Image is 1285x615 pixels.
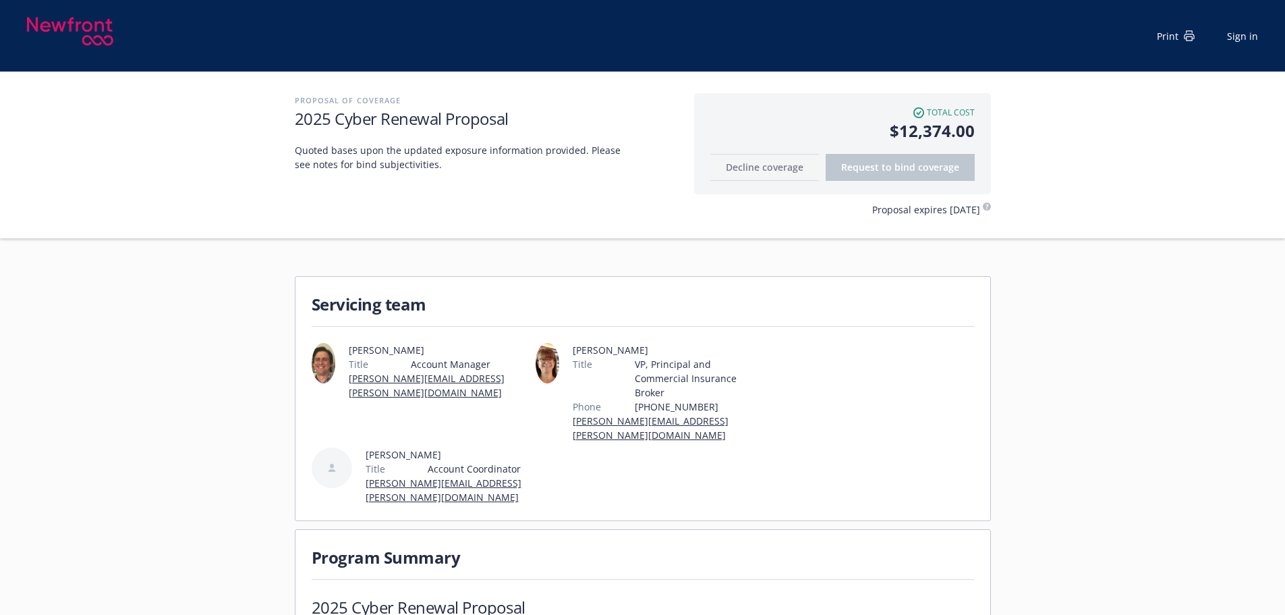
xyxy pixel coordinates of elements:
span: Decline coverage [726,161,803,173]
span: VP, Principal and Commercial Insurance Broker [635,357,754,400]
span: Total cost [927,107,975,119]
span: Title [349,357,368,371]
a: Sign in [1227,29,1258,43]
div: Print [1157,29,1195,43]
h1: Program Summary [312,546,974,568]
span: Title [366,462,385,476]
span: [PERSON_NAME] [349,343,530,357]
h1: 2025 Cyber Renewal Proposal [295,107,681,130]
span: Account Manager [411,357,530,371]
a: [PERSON_NAME][EMAIL_ADDRESS][PERSON_NAME][DOMAIN_NAME] [573,415,729,442]
span: [PERSON_NAME] [573,343,754,357]
button: Decline coverage [710,154,819,181]
h2: Proposal of coverage [295,93,681,107]
span: [PERSON_NAME] [366,448,530,462]
span: [PHONE_NUMBER] [635,400,754,414]
span: Request to bind [841,161,959,173]
img: employee photo [536,343,559,383]
img: employee photo [312,343,335,383]
span: Quoted bases upon the updated exposure information provided. Please see notes for bind subjectivi... [295,143,632,171]
a: [PERSON_NAME][EMAIL_ADDRESS][PERSON_NAME][DOMAIN_NAME] [349,372,505,399]
span: coverage [918,161,959,173]
span: Account Coordinator [428,462,530,476]
span: $12,374.00 [710,119,975,143]
span: Phone [573,400,601,414]
a: [PERSON_NAME][EMAIL_ADDRESS][PERSON_NAME][DOMAIN_NAME] [366,477,521,504]
h1: Servicing team [312,293,974,315]
button: Request to bindcoverage [826,154,975,181]
span: Proposal expires [DATE] [872,203,980,217]
span: Title [573,357,592,371]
